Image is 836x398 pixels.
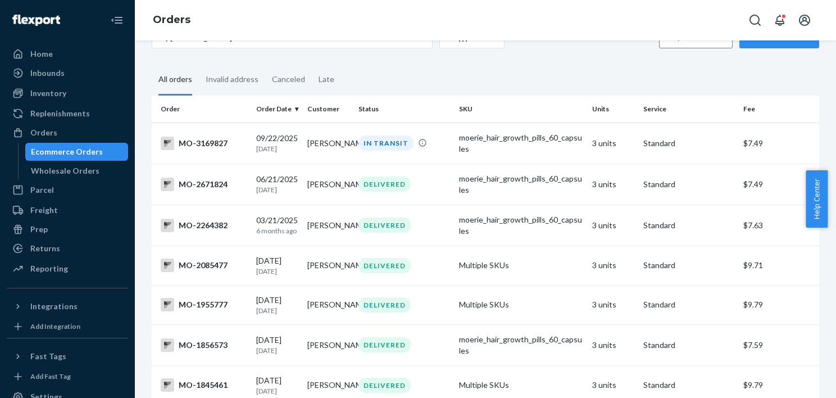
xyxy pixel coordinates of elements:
th: Fee [739,96,819,123]
p: Standard [643,220,734,231]
div: Ecommerce Orders [31,146,103,157]
div: DELIVERED [358,337,411,352]
div: moerie_hair_growth_pills_60_capsules [459,132,584,155]
div: moerie_hair_growth_pills_60_capsules [459,214,584,237]
td: $7.49 [739,123,819,164]
td: $9.71 [739,246,819,285]
td: [PERSON_NAME] [303,324,354,365]
td: [PERSON_NAME] [303,285,354,324]
td: [PERSON_NAME] [303,123,354,164]
a: Add Fast Tag [7,370,128,383]
td: 3 units [588,123,639,164]
div: DELIVERED [358,258,411,273]
p: Standard [643,340,734,351]
span: Support [22,8,63,18]
button: Open Search Box [744,9,766,31]
div: All orders [158,65,192,96]
p: Standard [643,138,734,149]
td: 3 units [588,164,639,205]
div: MO-3169827 [161,137,247,150]
p: Standard [643,260,734,271]
a: Ecommerce Orders [25,143,129,161]
div: 03/21/2025 [256,215,298,236]
div: Freight [30,205,58,216]
div: MO-1955777 [161,298,247,311]
td: 3 units [588,205,639,246]
a: Home [7,45,128,63]
a: Returns [7,239,128,257]
div: Late [319,65,334,94]
div: Fast Tags [30,351,66,362]
div: IN TRANSIT [358,135,414,151]
div: Inventory [30,88,66,99]
td: $7.59 [739,324,819,365]
p: Standard [643,299,734,310]
a: Orders [153,13,190,26]
button: Open notifications [769,9,791,31]
div: Inbounds [30,67,65,79]
td: $7.49 [739,164,819,205]
p: [DATE] [256,266,298,276]
th: Order Date [252,96,303,123]
div: MO-2671824 [161,178,247,191]
a: Orders [7,124,128,142]
div: moerie_hair_growth_pills_60_capsules [459,173,584,196]
th: SKU [455,96,588,123]
a: Inbounds [7,64,128,82]
div: Canceled [272,65,305,94]
a: Reporting [7,260,128,278]
a: Replenishments [7,105,128,123]
div: Orders [30,127,57,138]
td: Multiple SKUs [455,246,588,285]
a: Prep [7,220,128,238]
a: Add Integration [7,320,128,333]
td: [PERSON_NAME] [303,205,354,246]
div: MO-1856573 [161,338,247,352]
th: Units [588,96,639,123]
a: Freight [7,201,128,219]
a: Inventory [7,84,128,102]
div: 09/22/2025 [256,133,298,153]
div: [DATE] [256,295,298,315]
td: $9.79 [739,285,819,324]
th: Order [152,96,252,123]
div: Reporting [30,263,68,274]
div: MO-2264382 [161,219,247,232]
p: [DATE] [256,144,298,153]
button: Fast Tags [7,347,128,365]
div: Customer [307,104,349,114]
div: DELIVERED [358,177,411,192]
td: Multiple SKUs [455,285,588,324]
td: 3 units [588,246,639,285]
button: Integrations [7,297,128,315]
div: [DATE] [256,375,298,396]
div: Returns [30,243,60,254]
p: [DATE] [256,386,298,396]
button: Close Navigation [106,9,128,31]
div: MO-1845461 [161,378,247,392]
button: Help Center [806,170,828,228]
p: [DATE] [256,306,298,315]
div: DELIVERED [358,297,411,313]
div: MO-2085477 [161,259,247,272]
button: Open account menu [793,9,816,31]
a: Parcel [7,181,128,199]
td: 3 units [588,324,639,365]
div: Home [30,48,53,60]
th: Status [354,96,454,123]
td: [PERSON_NAME] [303,164,354,205]
p: 6 months ago [256,226,298,236]
img: Flexport logo [12,15,60,26]
div: Add Fast Tag [30,372,71,381]
div: Prep [30,224,48,235]
div: 06/21/2025 [256,174,298,195]
p: [DATE] [256,346,298,355]
div: DELIVERED [358,378,411,393]
th: Service [639,96,739,123]
div: Wholesale Orders [31,165,99,177]
p: Standard [643,179,734,190]
td: 3 units [588,285,639,324]
div: Parcel [30,184,54,196]
div: Integrations [30,301,78,312]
